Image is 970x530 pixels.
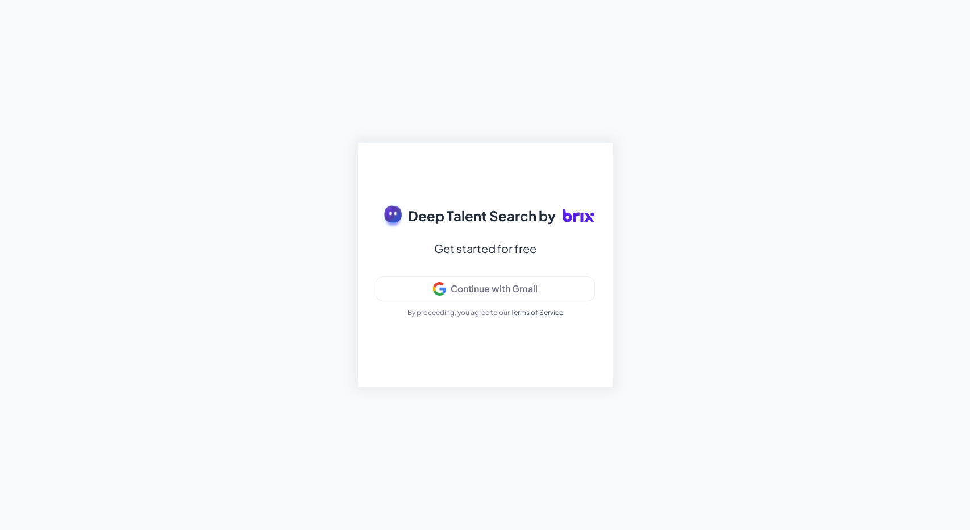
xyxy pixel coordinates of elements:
a: Terms of Service [511,308,563,317]
p: By proceeding, you agree to our [407,308,563,318]
div: Continue with Gmail [451,283,538,295]
div: Get started for free [434,238,536,259]
span: Deep Talent Search by [408,205,556,226]
button: Continue with Gmail [376,277,594,301]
